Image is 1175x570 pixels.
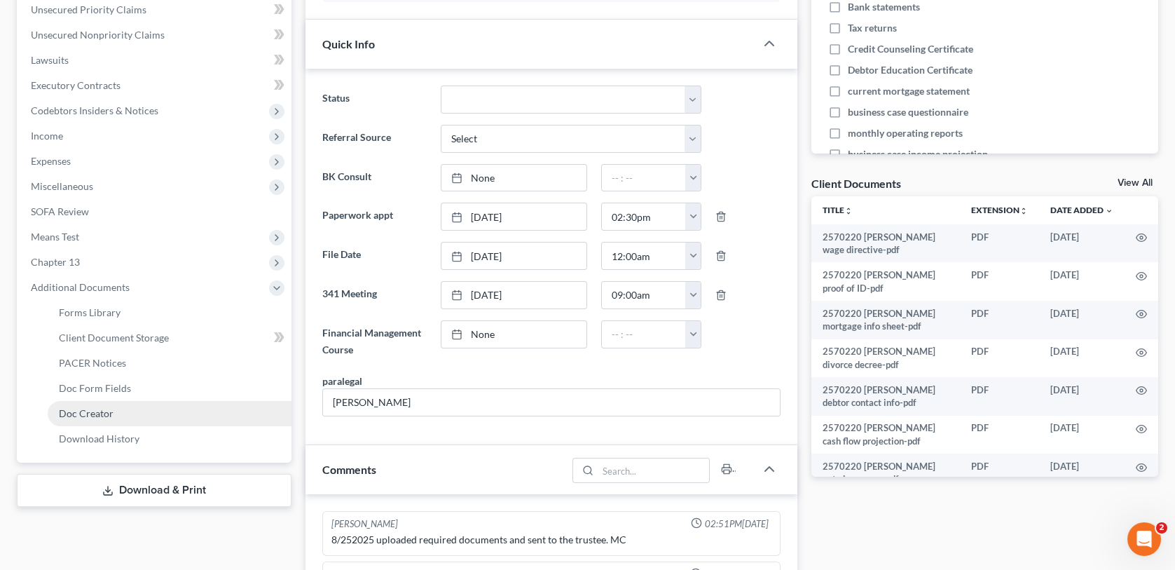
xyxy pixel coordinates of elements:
[705,517,769,531] span: 02:51PM[DATE]
[48,401,291,426] a: Doc Creator
[1118,178,1153,188] a: View All
[844,207,853,215] i: unfold_more
[848,63,973,77] span: Debtor Education Certificate
[441,243,586,269] a: [DATE]
[48,351,291,376] a: PACER Notices
[315,281,433,309] label: 341 Meeting
[1050,205,1113,215] a: Date Added expand_more
[31,54,69,66] span: Lawsuits
[1039,224,1125,263] td: [DATE]
[1105,207,1113,215] i: expand_more
[17,474,291,507] a: Download & Print
[323,389,779,416] input: --
[31,180,93,192] span: Miscellaneous
[1156,522,1167,534] span: 2
[960,224,1039,263] td: PDF
[960,377,1039,416] td: PDF
[441,282,586,308] a: [DATE]
[315,86,433,114] label: Status
[1039,454,1125,492] td: [DATE]
[602,321,686,348] input: -- : --
[331,533,771,547] div: 8/252025 uploaded required documents and sent to the trustee. MC
[960,262,1039,301] td: PDF
[848,126,963,140] span: monthly operating reports
[960,416,1039,454] td: PDF
[59,306,121,318] span: Forms Library
[598,459,709,482] input: Search...
[1039,339,1125,378] td: [DATE]
[441,203,586,230] a: [DATE]
[960,454,1039,492] td: PDF
[31,104,158,116] span: Codebtors Insiders & Notices
[811,416,960,454] td: 2570220 [PERSON_NAME] cash flow projection-pdf
[848,42,973,56] span: Credit Counseling Certificate
[48,300,291,325] a: Forms Library
[811,262,960,301] td: 2570220 [PERSON_NAME] proof of ID-pdf
[322,37,375,50] span: Quick Info
[48,325,291,351] a: Client Document Storage
[811,224,960,263] td: 2570220 [PERSON_NAME] wage directive-pdf
[48,426,291,452] a: Download History
[322,374,362,388] div: paralegal
[48,376,291,401] a: Doc Form Fields
[811,339,960,378] td: 2570220 [PERSON_NAME] divorce decree-pdf
[322,463,376,476] span: Comments
[1039,262,1125,301] td: [DATE]
[59,382,131,394] span: Doc Form Fields
[315,164,433,192] label: BK Consult
[31,130,63,142] span: Income
[31,231,79,243] span: Means Test
[315,320,433,362] label: Financial Management Course
[971,205,1028,215] a: Extensionunfold_more
[960,339,1039,378] td: PDF
[31,281,130,293] span: Additional Documents
[602,203,686,230] input: -- : --
[31,155,71,167] span: Expenses
[1039,301,1125,339] td: [DATE]
[848,147,988,161] span: business case income projection
[315,203,433,231] label: Paperwork appt
[331,517,398,531] div: [PERSON_NAME]
[59,433,139,445] span: Download History
[848,84,970,98] span: current mortgage statement
[59,407,114,419] span: Doc Creator
[602,165,686,191] input: -- : --
[811,377,960,416] td: 2570220 [PERSON_NAME] debtor contact info-pdf
[20,199,291,224] a: SOFA Review
[811,454,960,492] td: 2570220 [PERSON_NAME] auto insurance-pdf
[441,321,586,348] a: None
[602,243,686,269] input: -- : --
[960,301,1039,339] td: PDF
[1127,522,1161,556] iframe: Intercom live chat
[20,73,291,98] a: Executory Contracts
[31,79,121,91] span: Executory Contracts
[823,205,853,215] a: Titleunfold_more
[811,176,901,191] div: Client Documents
[848,21,897,35] span: Tax returns
[315,242,433,270] label: File Date
[315,125,433,153] label: Referral Source
[20,22,291,48] a: Unsecured Nonpriority Claims
[31,4,146,15] span: Unsecured Priority Claims
[31,256,80,268] span: Chapter 13
[59,332,169,344] span: Client Document Storage
[602,282,686,308] input: -- : --
[31,205,89,217] span: SOFA Review
[811,301,960,339] td: 2570220 [PERSON_NAME] mortgage info sheet-pdf
[59,357,126,369] span: PACER Notices
[1039,377,1125,416] td: [DATE]
[20,48,291,73] a: Lawsuits
[1039,416,1125,454] td: [DATE]
[31,29,165,41] span: Unsecured Nonpriority Claims
[441,165,586,191] a: None
[1019,207,1028,215] i: unfold_more
[848,105,968,119] span: business case questionnaire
